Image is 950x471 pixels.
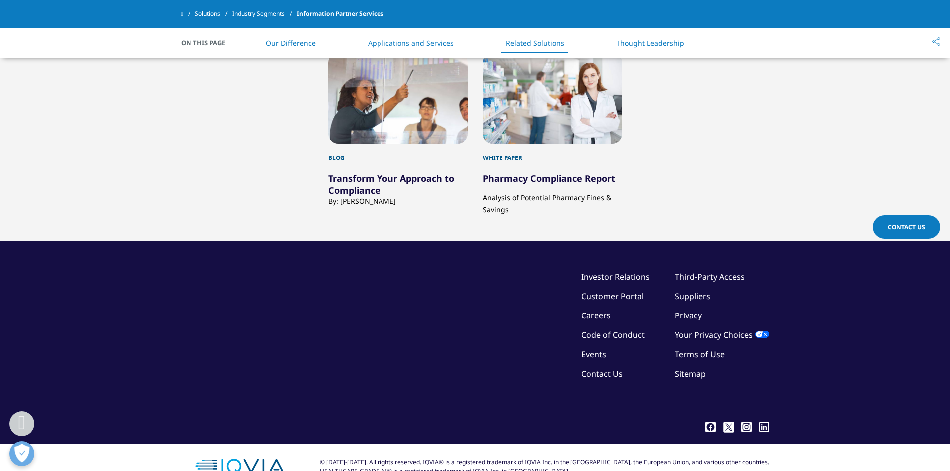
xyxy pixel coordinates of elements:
[266,38,316,48] a: Our Difference
[675,291,710,302] a: Suppliers
[581,291,644,302] a: Customer Portal
[616,38,684,48] a: Thought Leadership
[328,196,468,206] div: By: [PERSON_NAME]
[328,144,468,162] div: Blog
[9,441,34,466] button: Open Preferences
[873,215,940,239] a: Contact Us
[368,38,454,48] a: Applications and Services
[581,368,623,379] a: Contact Us
[581,271,650,282] a: Investor Relations
[483,144,622,162] div: White Paper
[483,172,615,184] a: Pharmacy Compliance Report
[581,349,606,360] a: Events
[328,172,454,196] a: Transform Your Approach to Compliance
[483,184,622,216] p: Analysis of Potential Pharmacy Fines & Savings
[675,310,702,321] a: Privacy
[181,38,236,48] span: On This Page
[675,349,725,360] a: Terms of Use
[675,368,706,379] a: Sitemap
[581,310,611,321] a: Careers
[675,329,769,340] a: Your Privacy Choices
[581,329,645,340] a: Code of Conduct
[297,5,383,23] span: Information Partner Services
[675,271,745,282] a: Third-Party Access
[506,38,564,48] a: Related Solutions
[195,5,232,23] a: Solutions
[232,5,297,23] a: Industry Segments
[888,223,925,231] span: Contact Us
